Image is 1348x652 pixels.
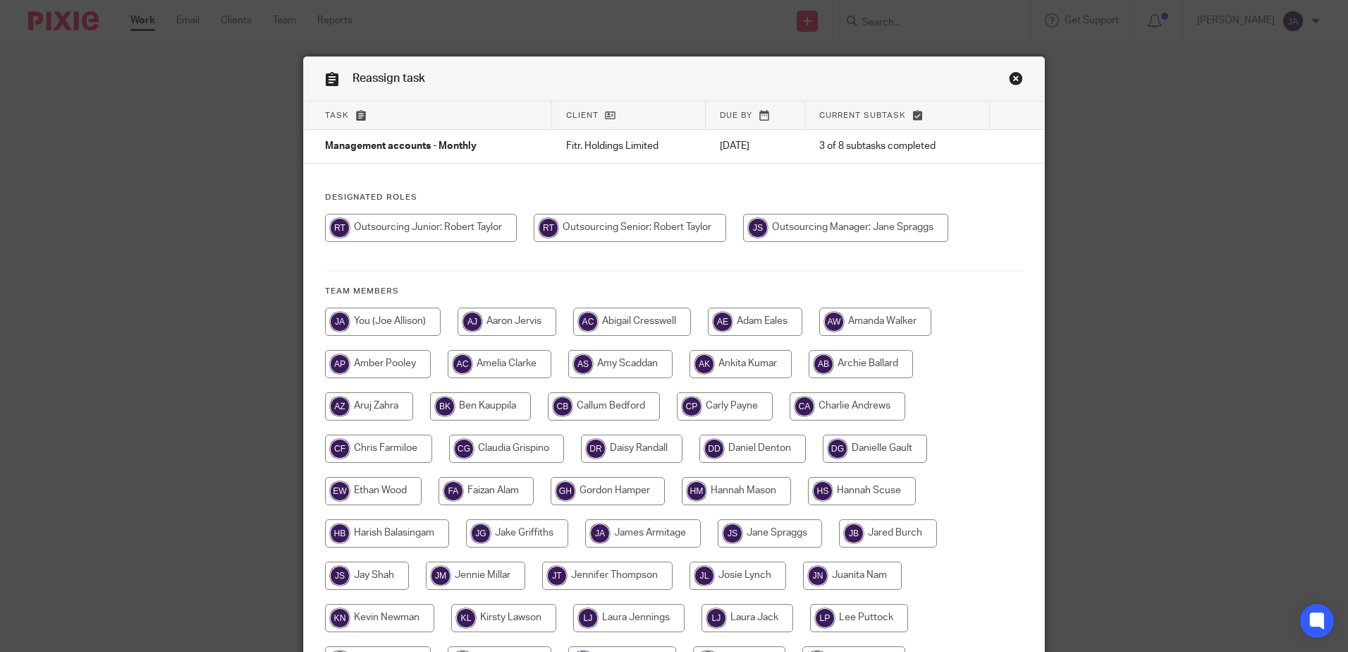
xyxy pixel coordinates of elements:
[325,142,477,152] span: Management accounts - Monthly
[566,111,599,119] span: Client
[805,130,990,164] td: 3 of 8 subtasks completed
[325,111,349,119] span: Task
[720,139,791,153] p: [DATE]
[1009,71,1023,90] a: Close this dialog window
[325,192,1023,203] h4: Designated Roles
[720,111,752,119] span: Due by
[566,139,692,153] p: Fitr. Holdings Limited
[819,111,906,119] span: Current subtask
[325,286,1023,297] h4: Team members
[353,73,425,84] span: Reassign task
